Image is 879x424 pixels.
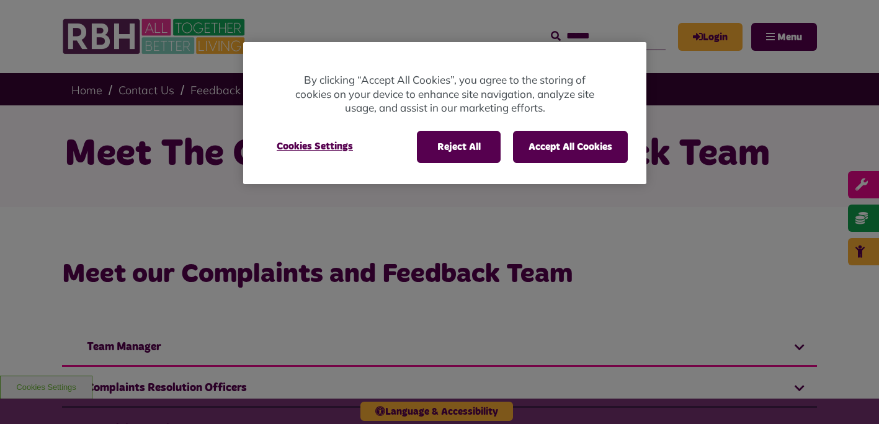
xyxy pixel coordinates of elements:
[243,42,646,184] div: Cookie banner
[262,131,368,162] button: Cookies Settings
[243,42,646,184] div: Privacy
[513,131,628,163] button: Accept All Cookies
[293,73,597,115] p: By clicking “Accept All Cookies”, you agree to the storing of cookies on your device to enhance s...
[417,131,501,163] button: Reject All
